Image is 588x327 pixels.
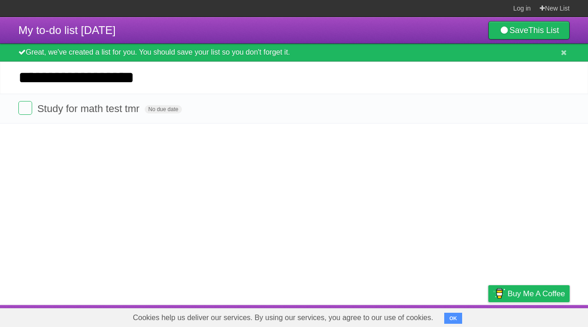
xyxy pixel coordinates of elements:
[493,286,505,301] img: Buy me a coffee
[396,307,434,325] a: Developers
[366,307,385,325] a: About
[528,26,559,35] b: This List
[37,103,142,114] span: Study for math test tmr
[444,313,462,324] button: OK
[445,307,465,325] a: Terms
[476,307,500,325] a: Privacy
[124,309,442,327] span: Cookies help us deliver our services. By using our services, you agree to our use of cookies.
[18,24,116,36] span: My to-do list [DATE]
[508,286,565,302] span: Buy me a coffee
[18,101,32,115] label: Done
[488,21,570,39] a: SaveThis List
[145,105,182,113] span: No due date
[512,307,570,325] a: Suggest a feature
[488,285,570,302] a: Buy me a coffee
